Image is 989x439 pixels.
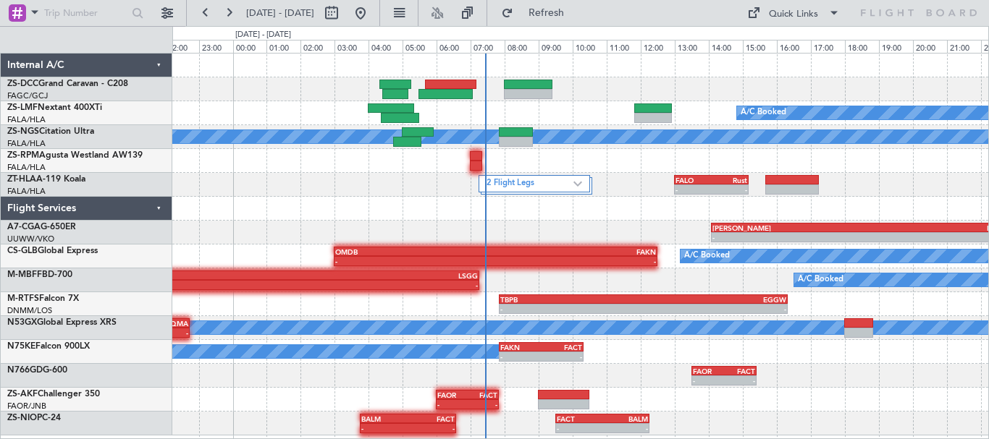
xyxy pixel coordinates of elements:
[369,40,403,53] div: 04:00
[7,342,90,351] a: N75KEFalcon 900LX
[7,127,94,136] a: ZS-NGSCitation Ultra
[845,40,879,53] div: 18:00
[7,414,37,422] span: ZS-NIO
[7,175,36,184] span: ZT-HLA
[675,40,709,53] div: 13:00
[7,90,48,101] a: FAGC/GCJ
[7,234,54,244] a: UUWW/VKO
[693,367,724,375] div: FAOR
[541,352,582,361] div: -
[7,80,128,88] a: ZS-DCCGrand Caravan - C208
[7,223,76,231] a: A7-CGAG-650ER
[676,176,711,184] div: FALO
[408,414,455,423] div: FACT
[539,40,573,53] div: 09:00
[7,223,41,231] span: A7-CGA
[712,233,859,242] div: -
[709,40,743,53] div: 14:00
[7,390,38,398] span: ZS-AKF
[769,7,818,22] div: Quick Links
[408,424,455,432] div: -
[494,1,581,25] button: Refresh
[266,40,300,53] div: 01:00
[7,103,38,112] span: ZS-LMF
[361,424,408,432] div: -
[468,391,497,399] div: FACT
[743,40,777,53] div: 15:00
[505,40,539,53] div: 08:00
[798,269,843,291] div: A/C Booked
[7,175,85,184] a: ZT-HLAA-119 Koala
[557,424,602,432] div: -
[711,176,746,184] div: Rust
[7,151,143,160] a: ZS-RPMAgusta Westland AW139
[305,281,478,289] div: -
[334,40,369,53] div: 03:00
[643,295,786,304] div: EGGW
[246,7,314,20] span: [DATE] - [DATE]
[235,29,291,41] div: [DATE] - [DATE]
[500,343,542,351] div: FAKN
[712,223,859,232] div: [PERSON_NAME]
[693,376,724,385] div: -
[947,40,981,53] div: 21:00
[437,391,467,399] div: FAOR
[7,186,46,197] a: FALA/HLA
[335,247,495,256] div: OMDB
[300,40,334,53] div: 02:00
[516,8,577,18] span: Refresh
[879,40,913,53] div: 19:00
[741,102,786,124] div: A/C Booked
[684,245,730,267] div: A/C Booked
[7,366,67,375] a: N766GDG-600
[7,414,61,422] a: ZS-NIOPC-24
[7,103,102,112] a: ZS-LMFNextant 400XTi
[602,424,648,432] div: -
[7,114,46,125] a: FALA/HLA
[403,40,437,53] div: 05:00
[7,270,72,279] a: M-MBFFBD-700
[233,40,267,53] div: 00:00
[573,181,582,187] img: arrow-gray.svg
[7,138,46,149] a: FALA/HLA
[7,247,38,255] span: CS-GLB
[165,40,199,53] div: 22:00
[602,414,648,423] div: BALM
[7,305,52,316] a: DNMM/LOS
[607,40,641,53] div: 11:00
[811,40,845,53] div: 17:00
[199,40,233,53] div: 23:00
[573,40,607,53] div: 10:00
[471,40,505,53] div: 07:00
[7,342,35,351] span: N75KE
[305,271,478,280] div: LSGG
[7,366,43,375] span: N766GD
[724,376,755,385] div: -
[437,40,471,53] div: 06:00
[132,271,305,280] div: FALA
[496,247,656,256] div: FAKN
[44,2,127,24] input: Trip Number
[500,295,644,304] div: TBPB
[7,294,79,303] a: M-RTFSFalcon 7X
[335,257,495,265] div: -
[7,80,38,88] span: ZS-DCC
[7,162,46,173] a: FALA/HLA
[7,401,46,412] a: FAOR/JNB
[468,400,497,409] div: -
[7,127,39,136] span: ZS-NGS
[676,185,711,194] div: -
[740,1,847,25] button: Quick Links
[7,247,98,255] a: CS-GLBGlobal Express
[500,352,542,361] div: -
[7,151,39,160] span: ZS-RPM
[557,414,602,423] div: FACT
[496,257,656,265] div: -
[711,185,746,194] div: -
[7,294,39,303] span: M-RTFS
[487,178,573,190] label: 2 Flight Legs
[777,40,811,53] div: 16:00
[361,414,408,423] div: BALM
[643,304,786,313] div: -
[913,40,947,53] div: 20:00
